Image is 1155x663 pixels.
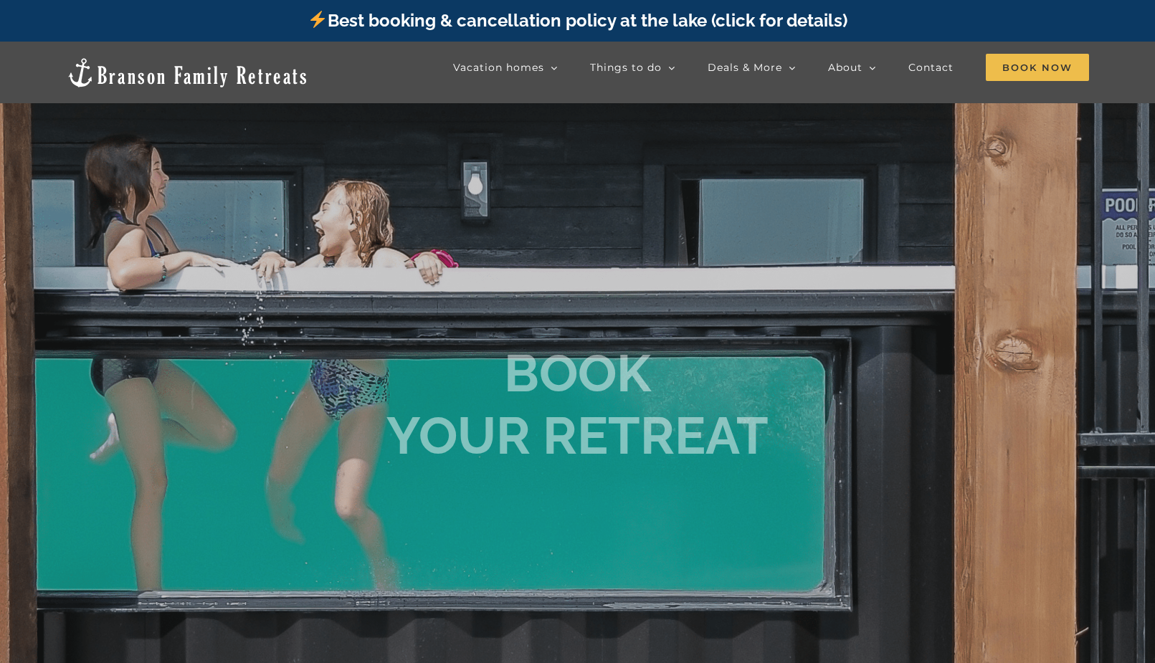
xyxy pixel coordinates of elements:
[386,343,769,466] b: BOOK YOUR RETREAT
[986,54,1089,81] span: Book Now
[453,53,1089,82] nav: Main Menu
[828,62,862,72] span: About
[986,53,1089,82] a: Book Now
[908,62,954,72] span: Contact
[828,53,876,82] a: About
[590,62,662,72] span: Things to do
[708,62,782,72] span: Deals & More
[453,53,558,82] a: Vacation homes
[453,62,544,72] span: Vacation homes
[308,10,847,31] a: Best booking & cancellation policy at the lake (click for details)
[590,53,675,82] a: Things to do
[908,53,954,82] a: Contact
[309,11,326,28] img: ⚡️
[66,57,309,89] img: Branson Family Retreats Logo
[708,53,796,82] a: Deals & More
